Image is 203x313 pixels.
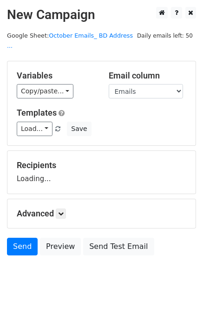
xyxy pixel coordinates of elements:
[17,84,73,98] a: Copy/paste...
[17,209,186,219] h5: Advanced
[17,160,186,170] h5: Recipients
[109,71,187,81] h5: Email column
[134,31,196,41] span: Daily emails left: 50
[134,32,196,39] a: Daily emails left: 50
[7,7,196,23] h2: New Campaign
[7,32,133,50] a: October Emails_ BD Address ...
[67,122,91,136] button: Save
[83,238,154,255] a: Send Test Email
[17,71,95,81] h5: Variables
[17,108,57,117] a: Templates
[7,238,38,255] a: Send
[7,32,133,50] small: Google Sheet:
[17,122,52,136] a: Load...
[40,238,81,255] a: Preview
[17,160,186,184] div: Loading...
